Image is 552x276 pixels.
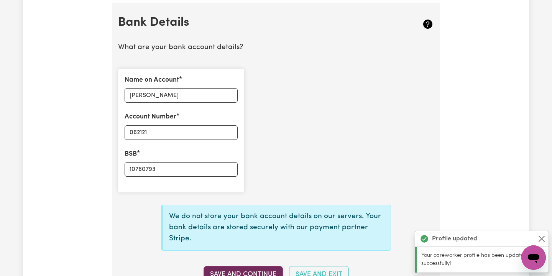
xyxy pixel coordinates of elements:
p: Your careworker profile has been updated successfully! [421,251,544,268]
input: Holly Peers [125,88,238,103]
button: Close [537,234,546,243]
label: BSB [125,149,137,159]
p: What are your bank account details? [118,42,434,53]
iframe: Button to launch messaging window, conversation in progress [521,245,546,270]
label: Name on Account [125,75,179,85]
strong: Profile updated [432,234,477,243]
p: We do not store your bank account details on our servers. Your bank details are stored securely w... [169,211,384,244]
input: e.g. 110000 [125,162,238,177]
input: e.g. 000123456 [125,125,238,140]
h2: Bank Details [118,15,381,30]
label: Account Number [125,112,176,122]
